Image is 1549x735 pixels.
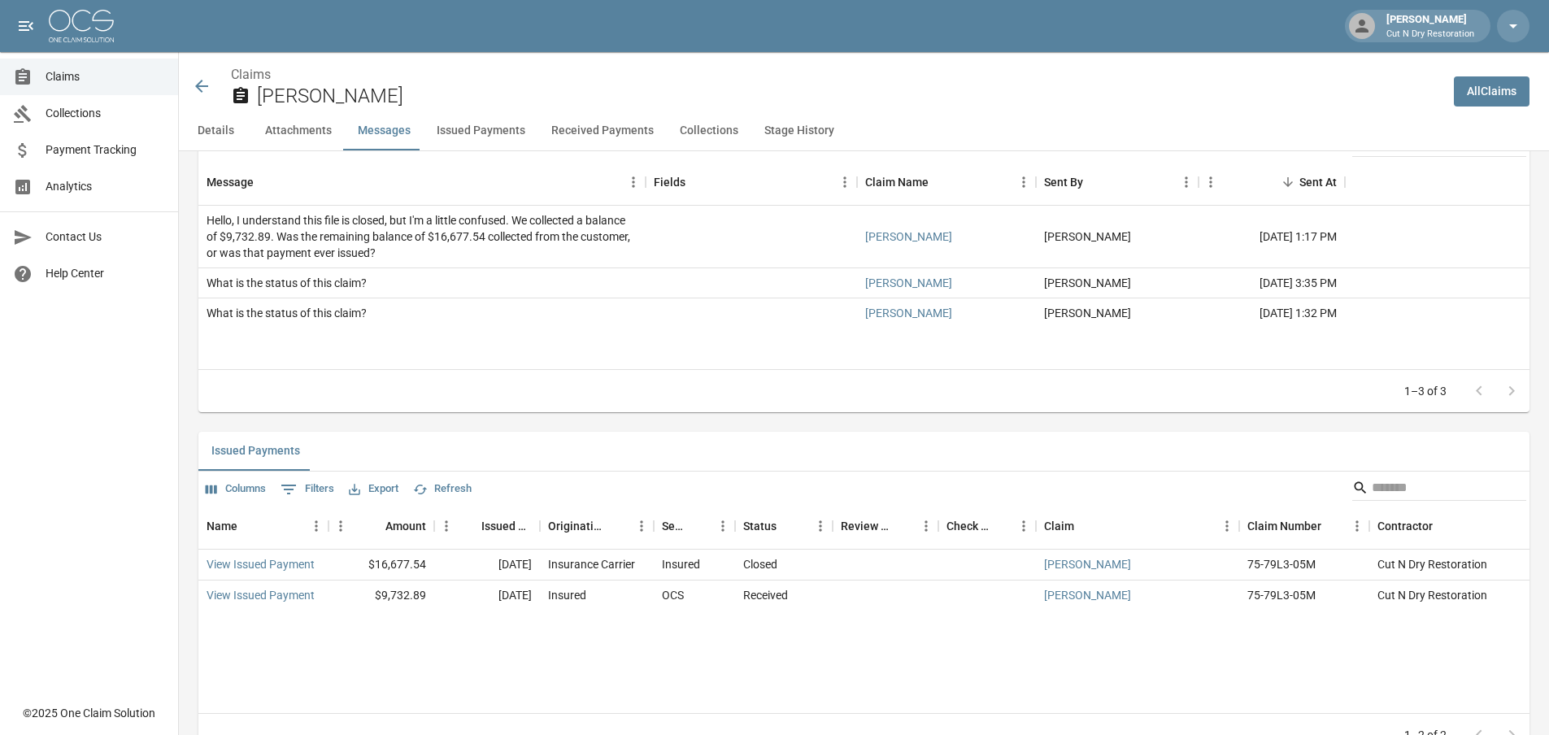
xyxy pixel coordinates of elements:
div: Name [198,503,329,549]
button: Sort [459,515,481,537]
div: Claim Name [857,159,1036,205]
div: [DATE] 3:35 PM [1199,268,1345,298]
a: View Issued Payment [207,556,315,572]
button: Received Payments [538,111,667,150]
button: Menu [1174,170,1199,194]
div: Claim Number [1239,503,1369,549]
span: Claims [46,68,165,85]
a: [PERSON_NAME] [865,275,952,291]
button: Menu [808,514,833,538]
div: Check Number [938,503,1036,549]
div: Amount [385,503,426,549]
div: [PERSON_NAME] [1380,11,1481,41]
button: Sort [989,515,1012,537]
div: Fields [646,159,857,205]
div: Claim Name [865,159,929,205]
a: AllClaims [1454,76,1529,107]
div: Claim [1036,503,1239,549]
button: Refresh [409,476,476,502]
button: Sort [1074,515,1097,537]
div: Originating From [548,503,607,549]
button: Details [179,111,252,150]
button: Menu [434,514,459,538]
div: [DATE] [434,550,540,581]
div: Issued Date [434,503,540,549]
div: Amber Marquez [1044,305,1131,321]
button: Collections [667,111,751,150]
button: Sort [237,515,260,537]
div: Status [735,503,833,549]
div: What is the status of this claim? [207,305,367,321]
button: Show filters [276,476,338,502]
button: Sort [688,515,711,537]
a: [PERSON_NAME] [1044,587,1131,603]
div: [DATE] [434,581,540,611]
h2: [PERSON_NAME] [257,85,1441,108]
div: Insured [662,556,700,572]
button: Select columns [202,476,270,502]
p: Cut N Dry Restoration [1386,28,1474,41]
a: [PERSON_NAME] [865,228,952,245]
div: Name [207,503,237,549]
div: Issued Date [481,503,532,549]
div: Review Status [833,503,938,549]
button: Stage History [751,111,847,150]
button: open drawer [10,10,42,42]
button: Sort [1321,515,1344,537]
span: Contact Us [46,228,165,246]
div: Review Status [841,503,891,549]
button: Sort [1433,515,1455,537]
button: Issued Payments [198,432,313,471]
div: Sent By [1036,159,1199,205]
a: Claims [231,67,271,82]
p: 1–3 of 3 [1404,383,1447,399]
div: $16,677.54 [329,550,434,581]
div: 75-79L3-05M [1247,556,1316,572]
button: Sort [685,171,708,194]
div: Amber Marquez [1044,228,1131,245]
div: Originating From [540,503,654,549]
div: Sent At [1299,159,1337,205]
button: Menu [329,514,353,538]
div: Received [743,587,788,603]
div: © 2025 One Claim Solution [23,705,155,721]
div: OCS [662,587,684,603]
div: anchor tabs [179,111,1549,150]
div: Amber Marquez [1044,275,1131,291]
div: Closed [743,556,777,572]
div: Sent At [1199,159,1345,205]
span: Analytics [46,178,165,195]
div: Search [1352,475,1526,504]
div: [DATE] 1:17 PM [1199,206,1345,268]
div: Claim [1044,503,1074,549]
button: Sort [777,515,799,537]
button: Menu [711,514,735,538]
button: Messages [345,111,424,150]
button: Sort [254,171,276,194]
button: Sort [1277,171,1299,194]
button: Export [345,476,402,502]
button: Sort [363,515,385,537]
div: Message [207,159,254,205]
div: Claim Number [1247,503,1321,549]
a: [PERSON_NAME] [1044,556,1131,572]
button: Menu [914,514,938,538]
div: What is the status of this claim? [207,275,367,291]
div: Check Number [946,503,989,549]
div: Hello, I understand this file is closed, but I'm a little confused. We collected a balance of $9,... [207,212,637,261]
div: Sent To [654,503,735,549]
div: [DATE] 1:32 PM [1199,298,1345,328]
div: Insured [548,587,586,603]
button: Menu [1012,170,1036,194]
div: Fields [654,159,685,205]
button: Attachments [252,111,345,150]
img: ocs-logo-white-transparent.png [49,10,114,42]
button: Sort [1083,171,1106,194]
div: Message [198,159,646,205]
button: Issued Payments [424,111,538,150]
div: 75-79L3-05M [1247,587,1316,603]
div: Sent By [1044,159,1083,205]
button: Sort [929,171,951,194]
button: Sort [607,515,629,537]
button: Menu [304,514,329,538]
